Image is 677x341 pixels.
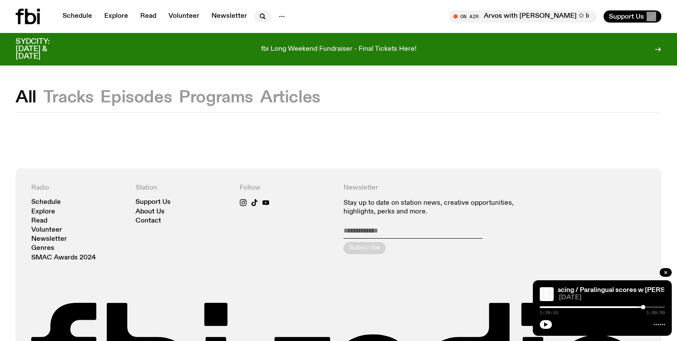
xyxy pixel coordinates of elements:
[604,10,661,23] button: Support Us
[31,199,61,206] a: Schedule
[449,10,597,23] button: On AirArvos with [PERSON_NAME] ✩ Interview: Hatchie
[179,90,253,105] button: Programs
[31,209,55,215] a: Explore
[343,199,542,216] p: Stay up to date on station news, creative opportunities, highlights, perks and more.
[31,227,62,233] a: Volunteer
[540,311,558,315] span: 1:39:10
[240,184,334,192] h4: Follow
[540,287,554,301] img: Paralingual scores by Clara Mosconi
[647,311,665,315] span: 1:59:59
[57,10,97,23] a: Schedule
[31,218,47,224] a: Read
[31,255,96,261] a: SMAC Awards 2024
[559,295,665,301] span: [DATE]
[260,90,320,105] button: Articles
[31,184,125,192] h4: Radio
[261,46,416,53] p: fbi Long Weekend Fundraiser - Final Tickets Here!
[135,10,162,23] a: Read
[31,236,67,243] a: Newsletter
[609,13,644,20] span: Support Us
[100,90,172,105] button: Episodes
[135,209,165,215] a: About Us
[163,10,205,23] a: Volunteer
[206,10,252,23] a: Newsletter
[135,218,161,224] a: Contact
[135,184,229,192] h4: Station
[343,242,386,254] button: Subscribe
[343,184,542,192] h4: Newsletter
[135,199,171,206] a: Support Us
[99,10,133,23] a: Explore
[16,90,36,105] button: All
[31,245,54,252] a: Genres
[43,90,94,105] button: Tracks
[16,38,71,60] h3: SYDCITY: [DATE] & [DATE]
